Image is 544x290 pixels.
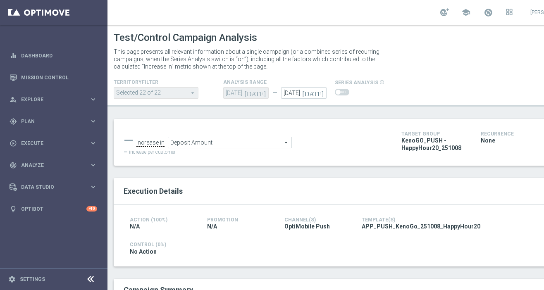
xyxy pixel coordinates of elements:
h4: analysis range [223,79,335,85]
div: Analyze [10,162,89,169]
span: Plan [21,119,89,124]
input: Select Date [281,87,327,99]
span: OptiMobile Push [284,223,330,230]
div: Mission Control [10,67,97,88]
i: info_outline [379,80,384,85]
p: This page presents all relevant information about a single campaign (or a combined series of recu... [114,48,391,70]
div: — [124,133,133,148]
i: settings [8,276,16,283]
button: lightbulb Optibot +10 [9,206,98,212]
span: Execute [21,141,89,146]
h4: Target Group [401,131,468,137]
i: play_circle_outline [10,140,17,147]
span: Analyze [21,163,89,168]
span: N/A [207,223,217,230]
span: No Action [130,248,157,255]
span: KenoGO_PUSH - HappyHour20_251008 [401,137,468,152]
i: keyboard_arrow_right [89,95,97,103]
i: keyboard_arrow_right [89,183,97,191]
span: Data Studio [21,185,89,190]
button: Data Studio keyboard_arrow_right [9,184,98,190]
h4: Action (100%) [130,217,195,223]
div: Execute [10,140,89,147]
span: None [481,137,495,144]
button: equalizer Dashboard [9,52,98,59]
span: increase per customer [129,149,176,155]
div: increase in [136,139,165,147]
i: keyboard_arrow_right [89,161,97,169]
a: Settings [20,277,45,282]
div: Data Studio [10,183,89,191]
button: play_circle_outline Execute keyboard_arrow_right [9,140,98,147]
h4: Channel(s) [284,217,349,223]
div: — [269,89,281,96]
i: [DATE] [244,87,269,96]
div: Optibot [10,198,97,220]
button: person_search Explore keyboard_arrow_right [9,96,98,103]
button: gps_fixed Plan keyboard_arrow_right [9,118,98,125]
a: Optibot [21,198,86,220]
span: — [124,149,128,155]
i: equalizer [10,52,17,59]
div: +10 [86,206,97,212]
span: school [461,8,470,17]
h1: Test/Control Campaign Analysis [114,32,257,44]
span: Execution Details [124,187,183,195]
i: [DATE] [302,87,327,96]
span: APP_PUSH_KenoGo_251008_HappyHour20 [362,223,480,230]
a: Dashboard [21,45,97,67]
i: keyboard_arrow_right [89,139,97,147]
i: lightbulb [10,205,17,213]
h4: Promotion [207,217,272,223]
h4: TerritoryFilter [114,79,184,85]
button: Mission Control [9,74,98,81]
i: keyboard_arrow_right [89,117,97,125]
i: gps_fixed [10,118,17,125]
i: person_search [10,96,17,103]
div: Dashboard [10,45,97,67]
span: series analysis [335,80,378,86]
button: track_changes Analyze keyboard_arrow_right [9,162,98,169]
a: Mission Control [21,67,97,88]
span: Explore [21,97,89,102]
div: Plan [10,118,89,125]
i: track_changes [10,162,17,169]
div: Explore [10,96,89,103]
span: N/A [130,223,140,230]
